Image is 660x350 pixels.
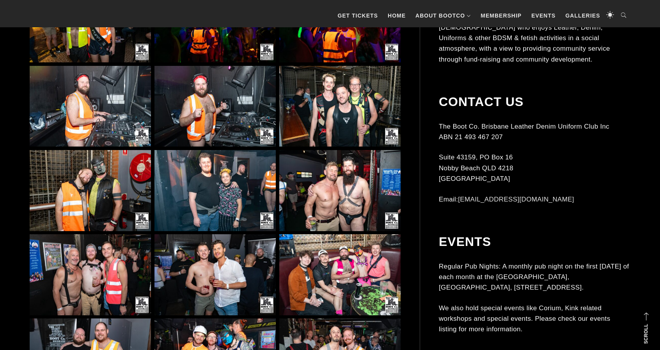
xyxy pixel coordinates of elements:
[439,152,630,184] p: Suite 43159, PO Box 16 Nobby Beach QLD 4218 [GEOGRAPHIC_DATA]
[439,95,630,110] h2: Contact Us
[527,4,559,27] a: Events
[439,121,630,142] p: The Boot Co. Brisbane Leather Denim Uniform Club Inc ABN 21 493 467 207
[412,4,475,27] a: About BootCo
[439,261,630,293] p: Regular Pub Nights: A monthly pub night on the first [DATE] of each month at the [GEOGRAPHIC_DATA...
[439,12,630,65] p: The Boot Co. provides a forum for anyone identifying as [DEMOGRAPHIC_DATA] who enjoys Leather, De...
[561,4,604,27] a: Galleries
[384,4,410,27] a: Home
[643,324,649,344] strong: Scroll
[458,196,574,203] a: [EMAIL_ADDRESS][DOMAIN_NAME]
[439,235,630,249] h2: Events
[439,194,630,205] p: Email:
[477,4,525,27] a: Membership
[334,4,382,27] a: GET TICKETS
[439,303,630,335] p: We also hold special events like Corium, Kink related workshops and special events. Please check ...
